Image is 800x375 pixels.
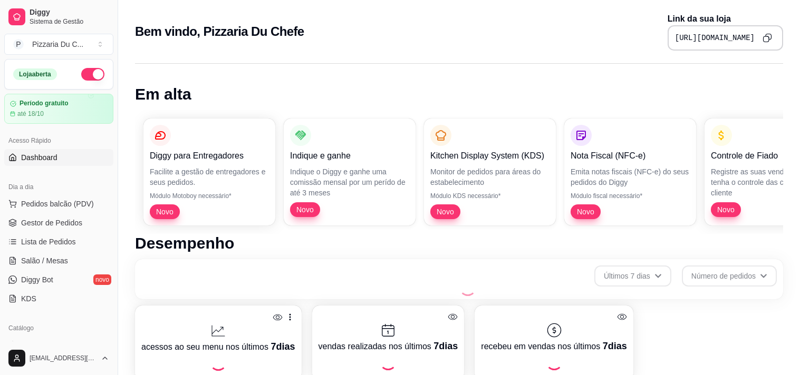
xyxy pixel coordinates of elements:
div: Loja aberta [13,68,57,80]
div: Loading [459,279,476,296]
button: Select a team [4,34,113,55]
div: Acesso Rápido [4,132,113,149]
button: Diggy para EntregadoresFacilite a gestão de entregadores e seus pedidos.Módulo Motoboy necessário... [143,119,275,225]
span: Novo [432,206,458,217]
span: Salão / Mesas [21,255,68,266]
p: Diggy para Entregadores [150,150,269,162]
span: Lista de Pedidos [21,236,76,247]
span: Diggy Bot [21,274,53,285]
span: Novo [573,206,599,217]
p: Módulo fiscal necessário* [571,192,690,200]
a: Período gratuitoaté 18/10 [4,94,113,124]
article: até 18/10 [17,110,44,118]
span: 7 dias [603,341,627,351]
span: [EMAIL_ADDRESS][DOMAIN_NAME] [30,354,97,362]
button: Nota Fiscal (NFC-e)Emita notas fiscais (NFC-e) do seus pedidos do DiggyMódulo fiscal necessário*Novo [564,119,696,225]
p: vendas realizadas nos últimos [319,339,458,353]
div: Loading [210,354,227,371]
p: recebeu em vendas nos últimos [481,339,626,353]
p: Link da sua loja [668,13,783,25]
div: Dia a dia [4,179,113,195]
span: Dashboard [21,152,57,163]
span: 7 dias [271,341,295,352]
p: Monitor de pedidos para áreas do estabelecimento [430,166,550,187]
p: Indique o Diggy e ganhe uma comissão mensal por um perído de até 3 meses [290,166,409,198]
button: [EMAIL_ADDRESS][DOMAIN_NAME] [4,346,113,371]
article: Período gratuito [20,100,69,107]
p: Kitchen Display System (KDS) [430,150,550,162]
span: Gestor de Pedidos [21,218,82,228]
p: Indique e ganhe [290,150,409,162]
div: Pizzaria Du C ... [32,39,83,50]
a: Lista de Pedidos [4,233,113,250]
div: Catálogo [4,320,113,337]
span: Produtos [21,340,51,350]
a: Gestor de Pedidos [4,214,113,231]
button: Indique e ganheIndique o Diggy e ganhe uma comissão mensal por um perído de até 3 mesesNovo [284,119,416,225]
p: Módulo Motoboy necessário* [150,192,269,200]
pre: [URL][DOMAIN_NAME] [675,33,755,43]
button: Número de pedidos [682,265,777,287]
span: Novo [292,204,318,215]
p: acessos ao seu menu nos últimos [141,339,295,354]
a: DiggySistema de Gestão [4,4,113,29]
p: Módulo KDS necessário* [430,192,550,200]
span: 7 dias [433,341,458,351]
span: P [13,39,24,50]
a: Diggy Botnovo [4,271,113,288]
h1: Em alta [135,85,783,104]
span: Diggy [30,8,109,17]
button: Pedidos balcão (PDV) [4,195,113,212]
span: KDS [21,293,36,304]
a: KDS [4,290,113,307]
button: Kitchen Display System (KDS)Monitor de pedidos para áreas do estabelecimentoMódulo KDS necessário... [424,119,556,225]
span: Sistema de Gestão [30,17,109,26]
a: Dashboard [4,149,113,166]
a: Salão / Mesas [4,252,113,269]
p: Facilite a gestão de entregadores e seus pedidos. [150,166,269,187]
button: Alterar Status [81,68,104,81]
span: Novo [713,204,739,215]
h1: Desempenho [135,234,783,253]
h2: Bem vindo, Pizzaria Du Chefe [135,23,304,40]
p: Nota Fiscal (NFC-e) [571,150,690,162]
p: Emita notas fiscais (NFC-e) do seus pedidos do Diggy [571,166,690,187]
button: Copy to clipboard [759,29,776,46]
a: Produtos [4,337,113,353]
div: Loading [380,353,397,370]
button: Últimos 7 dias [594,265,671,287]
div: Loading [546,353,563,370]
span: Novo [152,206,178,217]
span: Pedidos balcão (PDV) [21,199,94,209]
